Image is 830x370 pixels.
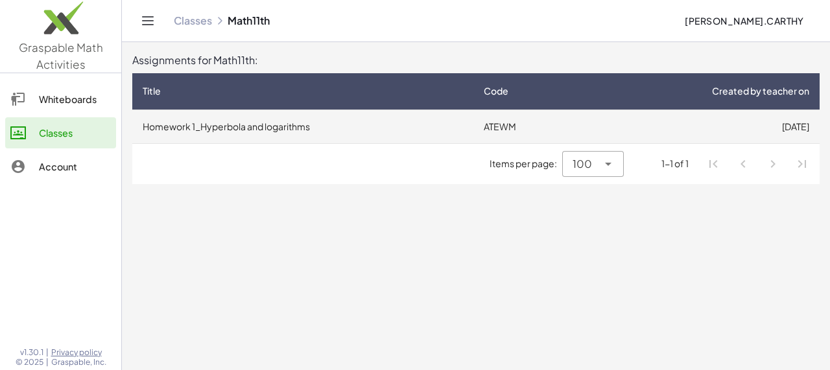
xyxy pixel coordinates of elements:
[46,357,49,367] span: |
[174,14,212,27] a: Classes
[473,110,580,143] td: ATEWM
[132,110,473,143] td: Homework 1_Hyperbola and logarithms
[484,84,508,98] span: Code
[712,84,809,98] span: Created by teacher on
[5,151,116,182] a: Account
[573,156,592,172] span: 100
[39,159,111,174] div: Account
[132,52,820,68] div: Assignments for Math11th:
[5,84,116,115] a: Whiteboards
[490,157,562,170] span: Items per page:
[699,149,817,179] nav: Pagination Navigation
[20,347,43,358] span: v1.30.1
[51,347,106,358] a: Privacy policy
[674,9,814,32] button: [PERSON_NAME].Carthy
[16,357,43,367] span: © 2025
[137,10,158,31] button: Toggle navigation
[51,357,106,367] span: Graspable, Inc.
[685,15,804,27] span: [PERSON_NAME].Carthy
[5,117,116,148] a: Classes
[581,110,820,143] td: [DATE]
[19,40,103,71] span: Graspable Math Activities
[39,91,111,107] div: Whiteboards
[39,125,111,141] div: Classes
[143,84,161,98] span: Title
[661,157,689,170] div: 1-1 of 1
[46,347,49,358] span: |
